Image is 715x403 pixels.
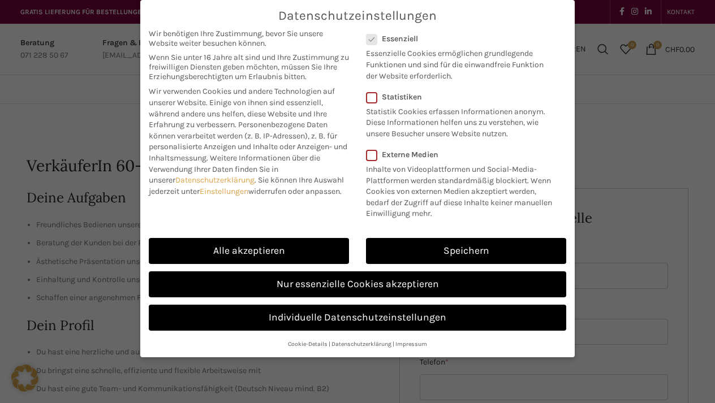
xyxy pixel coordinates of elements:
[149,120,347,163] span: Personenbezogene Daten können verarbeitet werden (z. B. IP-Adressen), z. B. für personalisierte A...
[175,175,255,185] a: Datenschutzerklärung
[278,8,437,23] span: Datenschutzeinstellungen
[395,340,427,348] a: Impressum
[149,175,344,196] span: Sie können Ihre Auswahl jederzeit unter widerrufen oder anpassen.
[149,53,349,81] span: Wenn Sie unter 16 Jahre alt sind und Ihre Zustimmung zu freiwilligen Diensten geben möchten, müss...
[366,102,552,140] p: Statistik Cookies erfassen Informationen anonym. Diese Informationen helfen uns zu verstehen, wie...
[366,159,559,219] p: Inhalte von Videoplattformen und Social-Media-Plattformen werden standardmäßig blockiert. Wenn Co...
[149,29,349,48] span: Wir benötigen Ihre Zustimmung, bevor Sie unsere Website weiter besuchen können.
[200,187,248,196] a: Einstellungen
[366,44,552,81] p: Essenzielle Cookies ermöglichen grundlegende Funktionen und sind für die einwandfreie Funktion de...
[149,305,566,331] a: Individuelle Datenschutzeinstellungen
[366,150,559,159] label: Externe Medien
[149,86,335,129] span: Wir verwenden Cookies und andere Technologien auf unserer Website. Einige von ihnen sind essenzie...
[331,340,391,348] a: Datenschutzerklärung
[149,271,566,297] a: Nur essenzielle Cookies akzeptieren
[366,34,552,44] label: Essenziell
[288,340,328,348] a: Cookie-Details
[149,238,349,264] a: Alle akzeptieren
[149,153,320,185] span: Weitere Informationen über die Verwendung Ihrer Daten finden Sie in unserer .
[366,92,552,102] label: Statistiken
[366,238,566,264] a: Speichern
